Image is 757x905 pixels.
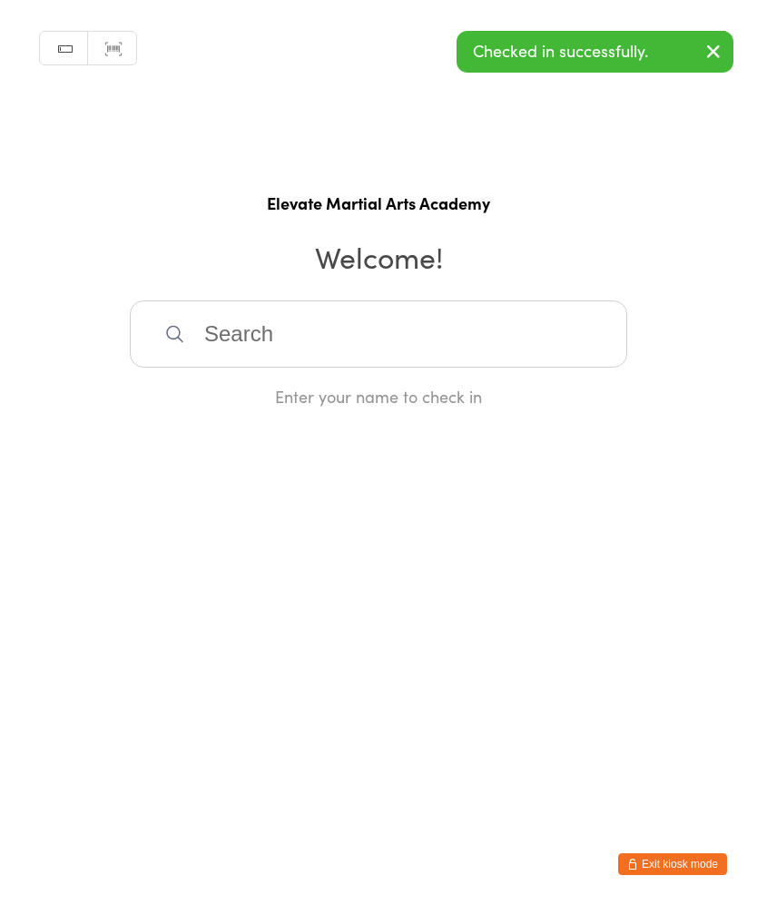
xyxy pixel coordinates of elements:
[618,853,727,875] button: Exit kiosk mode
[457,31,733,73] div: Checked in successfully.
[18,236,739,277] h2: Welcome!
[18,192,739,214] h1: Elevate Martial Arts Academy
[130,385,627,408] div: Enter your name to check in
[130,300,627,368] input: Search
